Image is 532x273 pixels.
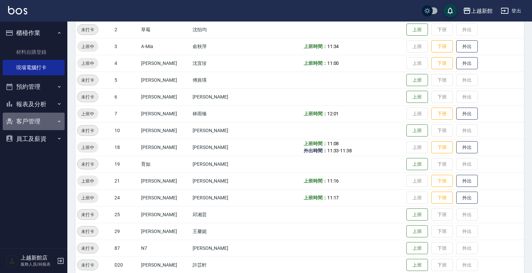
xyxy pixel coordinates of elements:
[327,111,339,116] span: 12:01
[431,40,453,53] button: 下班
[327,178,339,184] span: 11:16
[3,78,65,95] button: 預約管理
[191,21,251,38] td: 沈怡均
[191,55,251,72] td: 沈宜珍
[77,110,98,117] span: 上班中
[406,24,428,36] button: 上班
[139,189,191,206] td: [PERSON_NAME]
[113,88,139,105] td: 6
[304,178,327,184] b: 上班時間：
[77,228,98,235] span: 未打卡
[191,38,251,55] td: 俞秋萍
[406,259,428,271] button: 上班
[139,206,191,223] td: [PERSON_NAME]
[139,105,191,122] td: [PERSON_NAME]
[191,139,251,156] td: [PERSON_NAME]
[191,223,251,240] td: 王馨妮
[113,240,139,257] td: 87
[340,148,352,153] span: 11:38
[113,55,139,72] td: 4
[21,261,55,267] p: 服務人員/純報表
[304,111,327,116] b: 上班時間：
[139,122,191,139] td: [PERSON_NAME]
[139,55,191,72] td: [PERSON_NAME]
[3,24,65,42] button: 櫃檯作業
[498,5,524,17] button: 登出
[406,242,428,255] button: 上班
[3,95,65,113] button: 報表及分析
[77,43,98,50] span: 上班中
[431,57,453,70] button: 下班
[77,60,98,67] span: 上班中
[3,130,65,148] button: 員工及薪資
[456,141,478,154] button: 外出
[139,38,191,55] td: A-Mia
[456,192,478,204] button: 外出
[113,38,139,55] td: 3
[139,240,191,257] td: N7
[77,77,98,84] span: 未打卡
[431,141,453,154] button: 下班
[77,161,98,168] span: 未打卡
[113,21,139,38] td: 2
[456,57,478,70] button: 外出
[77,211,98,218] span: 未打卡
[406,208,428,221] button: 上班
[406,158,428,170] button: 上班
[304,44,327,49] b: 上班時間：
[191,240,251,257] td: [PERSON_NAME]
[406,225,428,238] button: 上班
[191,156,251,172] td: [PERSON_NAME]
[456,108,478,120] button: 外出
[139,139,191,156] td: [PERSON_NAME]
[113,172,139,189] td: 21
[191,172,251,189] td: [PERSON_NAME]
[327,148,339,153] span: 11:33
[327,44,339,49] span: 11:34
[139,21,191,38] td: 草莓
[431,108,453,120] button: 下班
[3,113,65,130] button: 客戶管理
[3,44,65,60] a: 材料自購登錄
[77,178,98,185] span: 上班中
[191,189,251,206] td: [PERSON_NAME]
[456,175,478,187] button: 外出
[460,4,495,18] button: 上越新館
[113,189,139,206] td: 24
[77,26,98,33] span: 未打卡
[77,245,98,252] span: 未打卡
[431,192,453,204] button: 下班
[77,93,98,101] span: 未打卡
[139,172,191,189] td: [PERSON_NAME]
[327,195,339,200] span: 11:17
[77,194,98,201] span: 上班中
[113,223,139,240] td: 29
[139,72,191,88] td: [PERSON_NAME]
[456,40,478,53] button: 外出
[3,60,65,75] a: 現場電腦打卡
[139,156,191,172] td: 育如
[191,88,251,105] td: [PERSON_NAME]
[77,262,98,269] span: 未打卡
[191,72,251,88] td: 傅旌瑛
[113,72,139,88] td: 5
[304,141,327,146] b: 上班時間：
[139,223,191,240] td: [PERSON_NAME]
[431,175,453,187] button: 下班
[302,139,405,156] td: -
[5,254,19,268] img: Person
[406,124,428,137] button: 上班
[191,206,251,223] td: 邱湘芸
[113,206,139,223] td: 25
[113,105,139,122] td: 7
[113,122,139,139] td: 10
[304,195,327,200] b: 上班時間：
[77,144,98,151] span: 上班中
[191,122,251,139] td: [PERSON_NAME]
[471,7,493,15] div: 上越新館
[327,141,339,146] span: 11:08
[21,255,55,261] h5: 上越新館店
[443,4,457,17] button: save
[304,148,327,153] b: 外出時間：
[406,91,428,103] button: 上班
